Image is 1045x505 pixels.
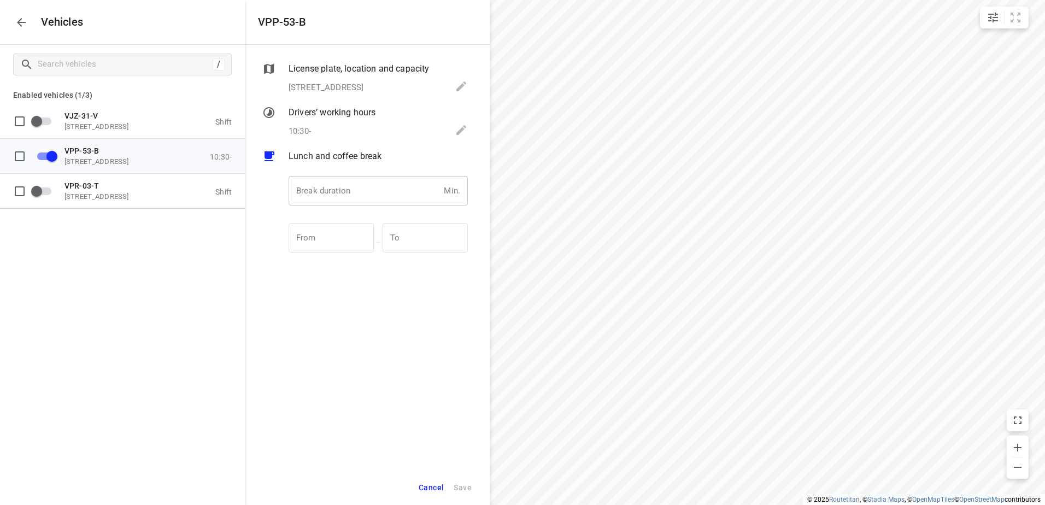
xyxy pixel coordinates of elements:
p: Lunch and coffee break [289,150,381,163]
div: small contained button group [980,7,1029,28]
p: License plate, location and capacity [289,62,429,75]
p: [STREET_ADDRESS] [64,192,174,201]
a: OpenMapTiles [912,496,954,503]
button: Cancel [414,477,449,499]
button: Map settings [982,7,1004,28]
p: [STREET_ADDRESS] [64,122,174,131]
p: 10:30- [289,125,311,138]
a: Routetitan [829,496,860,503]
span: Disable [31,145,58,166]
span: Enable [31,180,58,201]
h5: VPP-53-B [258,16,306,28]
div: Lunch and coffee break [262,150,468,165]
svg: Edit [455,80,468,93]
p: [STREET_ADDRESS] [64,157,174,166]
p: Shift [215,117,232,126]
input: Search vehicles [38,56,213,73]
p: Shift [215,187,232,196]
div: License plate, location and capacity[STREET_ADDRESS] [262,62,468,95]
p: Drivers’ working hours [289,106,375,119]
p: Min. [444,185,460,197]
p: — [374,238,383,246]
span: Cancel [419,481,444,495]
span: Enable [31,110,58,131]
p: 10:30- [210,152,232,161]
div: Drivers’ working hours10:30- [262,106,468,139]
span: VPR-03-T [64,181,99,190]
p: Vehicles [32,16,84,28]
div: / [213,58,225,71]
span: VJZ-31-V [64,111,98,120]
a: Stadia Maps [867,496,905,503]
li: © 2025 , © , © © contributors [807,496,1041,503]
svg: Edit [455,124,468,137]
p: [STREET_ADDRESS] [289,81,363,94]
a: OpenStreetMap [959,496,1005,503]
span: VPP-53-B [64,146,99,155]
